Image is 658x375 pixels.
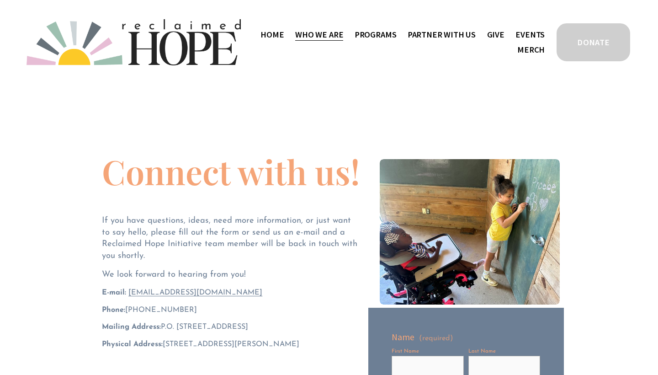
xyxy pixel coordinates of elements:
[102,323,248,331] span: P.O. [STREET_ADDRESS]
[555,22,631,63] a: DONATE
[102,323,161,331] strong: Mailing Address:
[392,331,414,343] span: Name
[355,27,397,42] a: folder dropdown
[517,42,545,57] a: Merch
[515,27,545,42] a: Events
[355,28,397,42] span: Programs
[392,348,464,356] div: First Name
[128,289,262,296] a: [EMAIL_ADDRESS][DOMAIN_NAME]
[102,289,126,296] strong: E-mail:
[468,348,541,356] div: Last Name
[102,270,246,279] span: We look forward to hearing from you!
[487,27,504,42] a: Give
[295,27,343,42] a: folder dropdown
[102,306,125,314] strong: Phone:
[27,19,241,65] img: Reclaimed Hope Initiative
[102,341,299,348] span: [STREET_ADDRESS][PERSON_NAME]
[408,27,476,42] a: folder dropdown
[260,27,284,42] a: Home
[102,155,360,188] h1: Connect with us!
[102,306,197,314] span: ‪[PHONE_NUMBER]‬
[102,216,360,261] span: If you have questions, ideas, need more information, or just want to say hello, please fill out t...
[408,28,476,42] span: Partner With Us
[419,335,453,342] span: (required)
[295,28,343,42] span: Who We Are
[102,341,163,348] strong: Physical Address:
